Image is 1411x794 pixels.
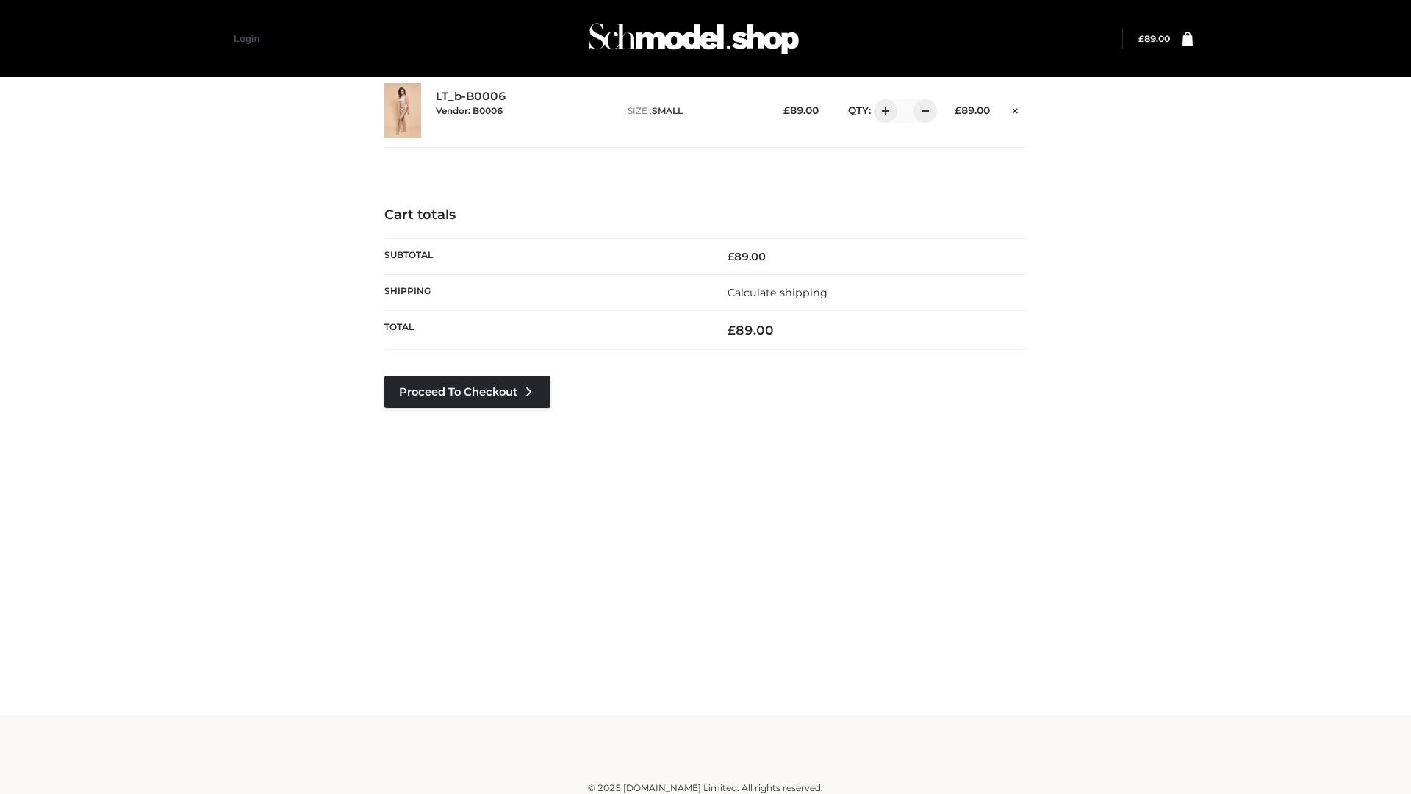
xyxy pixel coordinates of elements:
div: QTY: [833,99,932,123]
a: Remove this item [1005,99,1027,118]
small: Vendor: B0006 [436,105,503,116]
bdi: 89.00 [728,323,774,337]
span: £ [783,104,790,116]
a: Login [234,33,259,44]
img: Schmodel Admin 964 [584,10,804,68]
bdi: 89.00 [955,104,990,116]
span: £ [1138,33,1144,44]
th: Subtotal [384,238,705,274]
a: £89.00 [1138,33,1170,44]
h4: Cart totals [384,207,1027,223]
span: £ [728,323,736,337]
bdi: 89.00 [1138,33,1170,44]
th: Shipping [384,274,705,310]
span: SMALL [652,105,683,116]
p: size : [628,104,761,118]
a: Proceed to Checkout [384,376,550,408]
span: £ [955,104,961,116]
bdi: 89.00 [783,104,819,116]
a: Calculate shipping [728,286,827,299]
div: LT_b-B0006 [436,90,613,131]
span: £ [728,250,734,263]
bdi: 89.00 [728,250,766,263]
th: Total [384,311,705,350]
